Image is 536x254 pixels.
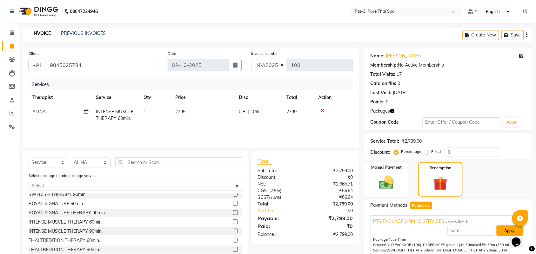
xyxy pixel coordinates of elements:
span: 2799 [175,109,185,114]
div: Name: [371,53,385,59]
div: Services [29,79,358,90]
span: Packages [371,108,390,114]
span: Time [398,237,406,242]
span: Group: [373,243,384,247]
img: logo [16,3,60,20]
div: THAI TREDITION THERAPY 90min. [29,246,100,253]
span: PTS PACKAGE (10K) 10 SERVICES [373,218,445,225]
div: Net: [253,181,305,187]
div: 0 [386,99,389,105]
span: 2799 [286,109,297,114]
th: Price [171,90,235,105]
div: Total Visits: [371,71,396,78]
div: ROYAL SIGNATURE THERAPY 90min. [29,210,106,216]
a: [PERSON_NAME] [386,53,422,59]
div: 0 [398,80,400,87]
input: Search or Scan [115,157,242,167]
label: Manual Payment [371,165,402,170]
button: Create New [463,30,499,40]
span: 0 F [239,108,245,115]
input: Search by Name/Mobile/Email/Code [46,59,158,71]
div: THAI TREDITION THERAPY 60min. [29,237,100,244]
th: Action [314,90,353,105]
div: ₹2,799.00 [305,231,358,238]
button: +91 [29,59,46,71]
input: note [448,226,495,236]
span: (4h 30m [459,243,473,247]
div: ( ) [253,194,305,201]
a: PREVIOUS INVOICES [61,30,106,36]
span: 2.5% [271,188,280,193]
a: INVOICE [30,28,53,39]
div: Points: [371,99,385,105]
a: Add Tip [253,207,314,214]
div: Card on file: [371,80,397,87]
div: [DATE] [393,89,407,96]
span: ALINA [32,109,46,114]
th: Qty [140,90,171,105]
div: ₹2,799.00 [402,138,422,145]
div: ₹2,799.00 [305,167,358,174]
span: Services: [373,248,388,252]
div: 17 [397,71,402,78]
label: Client [29,51,39,56]
span: 2.5% [270,195,280,200]
div: SWEDISH THERAPY 90min. [29,191,86,198]
th: Total [283,90,314,105]
div: ₹0 [305,222,358,230]
label: Invoice Number [251,51,279,56]
label: Percentage [401,149,422,154]
button: Apply [503,118,521,127]
span: INTENSE MUSCLE THERAPY 60min. [96,109,133,121]
span: Package [410,202,432,209]
label: Redemption [430,165,452,171]
span: | [248,108,249,115]
span: INTENSE MUSCLE THERAPY 90min. , [438,248,500,252]
img: _cash.svg [375,174,399,191]
span: 3 [426,204,430,208]
div: Sub Total: [253,167,305,174]
div: Service Total: [371,138,399,145]
div: Discount: [371,149,390,156]
span: Payment Methods [371,202,408,209]
div: Coupon Code [371,119,423,126]
div: ₹2,799.00 [305,201,358,207]
th: Service [92,90,140,105]
div: Last Visit: [371,89,392,96]
label: Fixed [432,149,441,154]
span: GOLD PACKAGE (10K) 10 SERVICES group 1 [384,243,459,247]
div: ₹0 [314,207,358,214]
div: No Active Membership [371,62,526,68]
button: Apply [497,225,523,236]
img: _gift.svg [429,175,452,192]
div: ( ) [253,187,305,194]
input: Enter Offer / Coupon Code [423,117,500,127]
label: Date [168,51,176,56]
div: Total: [253,201,305,207]
div: Paid: [253,222,305,230]
div: ₹2,799.00 [305,214,358,222]
div: Discount: [253,174,305,181]
span: 5h 30m (330 mins) [482,243,515,247]
div: INTENSE MUSCLE THERAPY 60min. [29,219,103,225]
div: ₹66.64 [305,187,358,194]
span: 0 % [251,108,259,115]
b: 08047224946 [70,3,98,20]
button: Save [502,30,524,40]
th: Therapist [29,90,92,105]
div: ₹0 [305,174,358,181]
iframe: chat widget [509,229,530,248]
span: used, left) [384,243,522,247]
span: CGST [258,188,269,193]
label: Select package to add package services [29,173,98,179]
span: Total [258,158,272,165]
div: ₹2,665.71 [305,181,358,187]
div: ₹66.64 [305,194,358,201]
span: Expiry: [DATE] [446,219,470,224]
div: INTENSE MUSCLE THERAPY 90min. [29,228,103,235]
div: ROYAL SIGNATURE 60min. [29,200,84,207]
div: Payable: [253,214,305,222]
span: Package Type: [373,237,398,242]
span: 1 [144,109,146,114]
th: Disc [235,90,283,105]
